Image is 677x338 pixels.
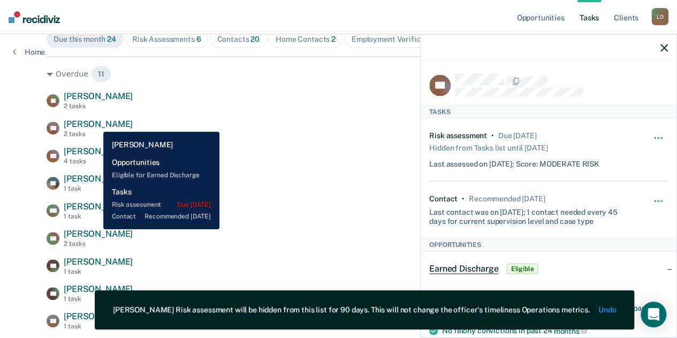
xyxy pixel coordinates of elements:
[64,213,133,220] div: 1 task
[132,35,201,44] div: Risk Assessments
[250,35,260,43] span: 20
[429,131,487,140] div: Risk assessment
[113,305,590,314] div: [PERSON_NAME] Risk assessment will be hidden from this list for 90 days. This will not change the...
[64,146,133,156] span: [PERSON_NAME]
[421,238,676,251] div: Opportunities
[421,251,676,286] div: Earned DischargeEligible
[64,174,133,184] span: [PERSON_NAME]
[47,65,630,82] div: Overdue
[331,35,336,43] span: 2
[64,157,133,165] div: 4 tasks
[598,305,616,314] button: Undo
[91,65,111,82] span: 11
[64,257,133,267] span: [PERSON_NAME]
[429,155,599,169] div: Last assessed on [DATE]; Score: MODERATE RISK
[196,35,201,43] span: 6
[64,295,133,303] div: 1 task
[491,131,494,140] div: •
[553,326,587,335] span: months
[507,263,537,274] span: Eligible
[429,194,458,203] div: Contact
[217,35,260,44] div: Contacts
[429,140,547,155] div: Hidden from Tasks list until [DATE]
[107,35,116,43] span: 24
[276,35,336,44] div: Home Contacts
[64,322,133,330] div: 1 task
[9,11,60,23] img: Recidiviz
[64,102,133,110] div: 2 tasks
[64,91,133,101] span: [PERSON_NAME]
[352,35,445,44] div: Employment Verification
[64,311,133,321] span: [PERSON_NAME]
[421,106,676,118] div: Tasks
[64,268,133,275] div: 1 task
[54,35,116,44] div: Due this month
[469,194,545,203] div: Recommended in 8 days
[64,119,133,129] span: [PERSON_NAME]
[429,263,498,274] span: Earned Discharge
[64,229,133,239] span: [PERSON_NAME]
[442,326,668,335] div: No felony convictions in past 24
[64,185,133,192] div: 1 task
[13,47,45,57] a: Home
[64,284,133,294] span: [PERSON_NAME]
[641,302,666,327] div: Open Intercom Messenger
[462,194,465,203] div: •
[64,201,133,212] span: [PERSON_NAME]
[64,130,133,138] div: 2 tasks
[429,203,628,226] div: Last contact was on [DATE]; 1 contact needed every 45 days for current supervision level and case...
[498,131,537,140] div: Due 2 months ago
[64,240,133,247] div: 2 tasks
[651,8,668,25] div: L D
